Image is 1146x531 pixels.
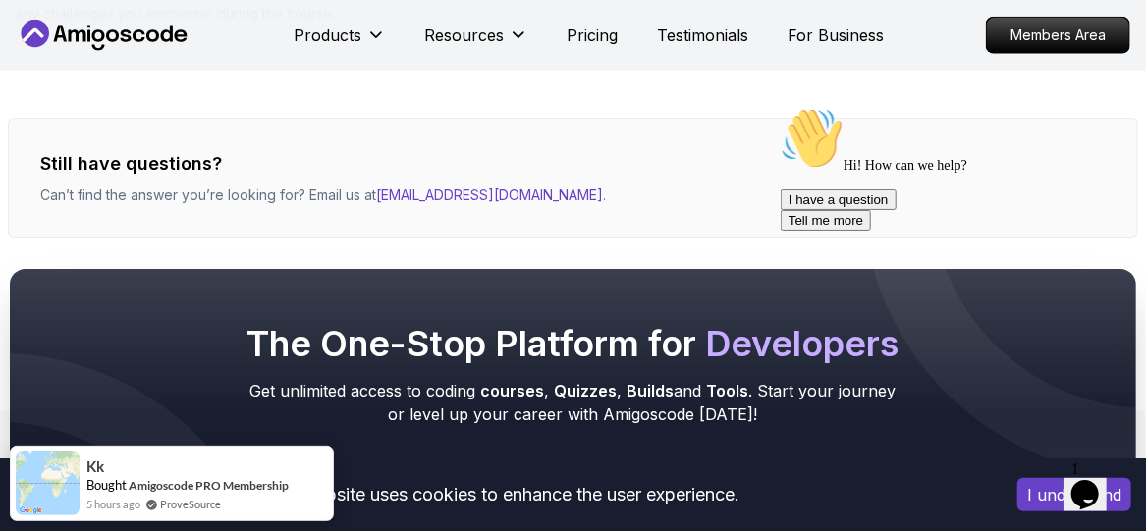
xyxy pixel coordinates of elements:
button: Products [295,24,386,63]
a: Testimonials [658,24,749,47]
span: courses [481,381,545,400]
div: 👋Hi! How can we help?I have a questionTell me more [8,8,361,132]
iframe: chat widget [1064,452,1126,511]
button: Accept cookies [1017,478,1131,511]
h3: Still have questions? [40,150,606,178]
a: ProveSource [160,496,221,512]
div: This website uses cookies to enhance the user experience. [15,473,988,516]
p: Members Area [987,18,1129,53]
a: Amigoscode PRO Membership [129,478,289,493]
button: I have a question [8,90,124,111]
iframe: chat widget [773,99,1126,443]
span: Tools [707,381,749,400]
img: :wave: [8,8,71,71]
a: For Business [789,24,885,47]
span: Builds [628,381,675,400]
button: Resources [425,24,528,63]
span: Bought [86,477,127,493]
h2: The One-Stop Platform for [244,324,903,363]
p: Products [295,24,362,47]
img: provesource social proof notification image [16,451,80,515]
p: Get unlimited access to coding , , and . Start your journey or level up your career with Amigosco... [244,379,903,426]
span: Kk [86,458,104,475]
p: Resources [425,24,505,47]
span: Developers [706,322,900,365]
span: 5 hours ago [86,496,140,512]
a: Pricing [568,24,619,47]
a: Members Area [986,17,1130,54]
span: Quizzes [555,381,618,400]
button: Tell me more [8,111,98,132]
span: Hi! How can we help? [8,59,194,74]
